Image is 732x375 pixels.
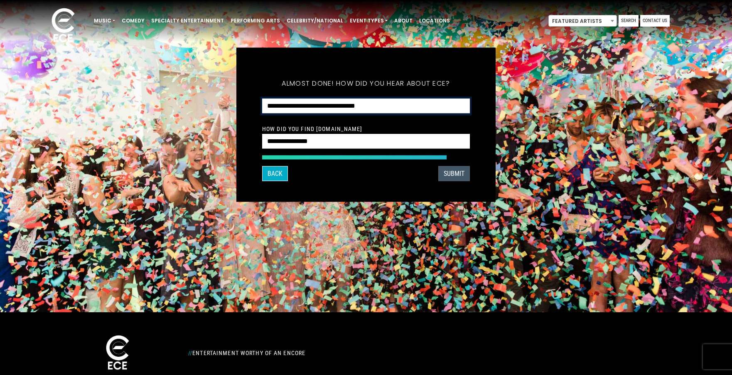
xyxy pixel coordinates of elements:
[262,69,470,99] h5: Almost done! How did you hear about ECE?
[262,125,363,133] label: How Did You Find [DOMAIN_NAME]
[118,14,148,28] a: Comedy
[549,15,617,27] span: Featured Artists
[391,14,416,28] a: About
[416,14,453,28] a: Locations
[262,166,288,181] button: Back
[227,14,283,28] a: Performing Arts
[148,14,227,28] a: Specialty Entertainment
[438,166,470,181] button: SUBMIT
[97,333,138,373] img: ece_new_logo_whitev2-1.png
[619,15,639,27] a: Search
[640,15,670,27] a: Contact Us
[346,14,391,28] a: Event Types
[183,346,457,360] div: Entertainment Worthy of an Encore
[188,350,192,356] span: //
[91,14,118,28] a: Music
[262,99,470,114] select: How did you hear about ECE
[283,14,346,28] a: Celebrity/National
[42,6,84,46] img: ece_new_logo_whitev2-1.png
